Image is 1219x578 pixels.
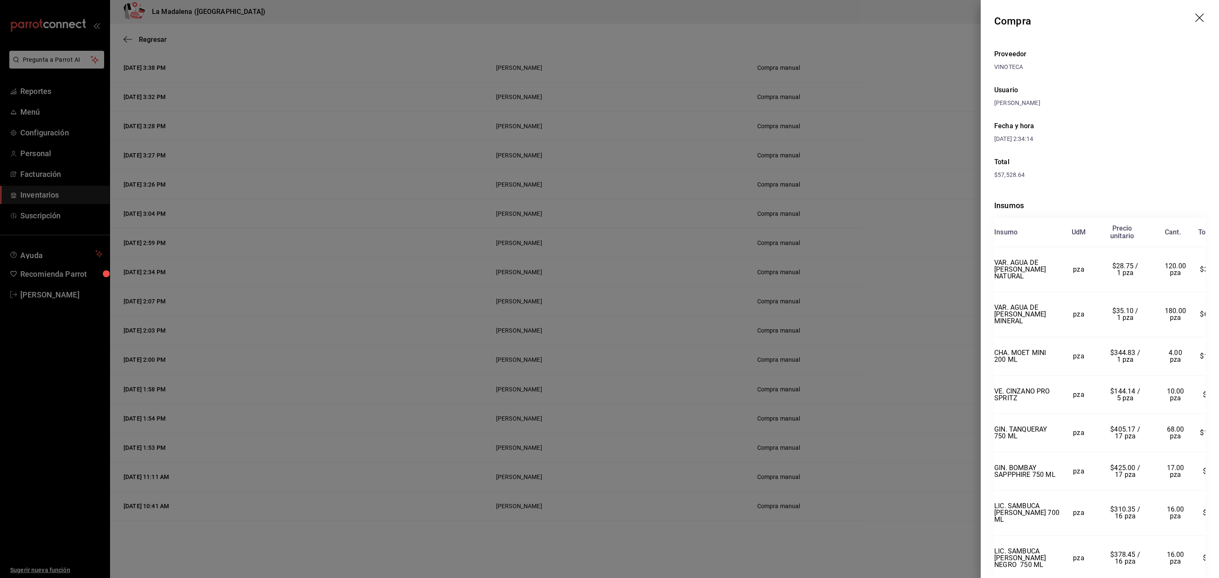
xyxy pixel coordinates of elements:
[1165,307,1188,322] span: 180.00 pza
[1198,228,1213,236] div: Total
[1072,228,1086,236] div: UdM
[1167,550,1186,565] span: 16.00 pza
[994,157,1205,167] div: Total
[1112,262,1140,277] span: $28.75 / 1 pza
[994,49,1205,59] div: Proveedor
[1169,349,1184,363] span: 4.00 pza
[994,99,1205,107] div: [PERSON_NAME]
[994,375,1059,414] td: VE. CINZANO PRO SPRITZ
[1167,387,1186,402] span: 10.00 pza
[1059,247,1098,292] td: pza
[1110,349,1142,363] span: $344.83 / 1 pza
[994,63,1205,72] div: VINOTECA
[1195,14,1205,24] button: drag
[1110,225,1134,240] div: Precio unitario
[1059,414,1098,452] td: pza
[994,171,1025,178] span: $57,528.64
[1165,262,1188,277] span: 120.00 pza
[1059,375,1098,414] td: pza
[994,200,1205,211] div: Insumos
[1167,464,1186,479] span: 17.00 pza
[994,228,1018,236] div: Insumo
[994,337,1059,376] td: CHA. MOET MINI 200 ML
[1110,505,1142,520] span: $310.35 / 16 pza
[994,414,1059,452] td: GIN. TANQUERAY 750 ML
[994,292,1059,337] td: VAR. AGUA DE [PERSON_NAME] MINERAL
[1167,425,1186,440] span: 68.00 pza
[994,247,1059,292] td: VAR. AGUA DE [PERSON_NAME] NATURAL
[994,135,1100,143] div: [DATE] 2:34:14
[994,14,1031,29] div: Compra
[1059,490,1098,536] td: pza
[1059,337,1098,376] td: pza
[1059,452,1098,490] td: pza
[994,121,1100,131] div: Fecha y hora
[994,452,1059,490] td: GIN. BOMBAY SAPPPHIRE 750 ML
[1112,307,1140,322] span: $35.10 / 1 pza
[1165,228,1181,236] div: Cant.
[994,85,1205,95] div: Usuario
[1110,425,1142,440] span: $405.17 / 17 pza
[1110,550,1142,565] span: $378.45 / 16 pza
[1059,292,1098,337] td: pza
[1167,505,1186,520] span: 16.00 pza
[1110,387,1142,402] span: $144.14 / 5 pza
[1110,464,1142,479] span: $425.00 / 17 pza
[994,490,1059,536] td: LIC. SAMBUCA [PERSON_NAME] 700 ML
